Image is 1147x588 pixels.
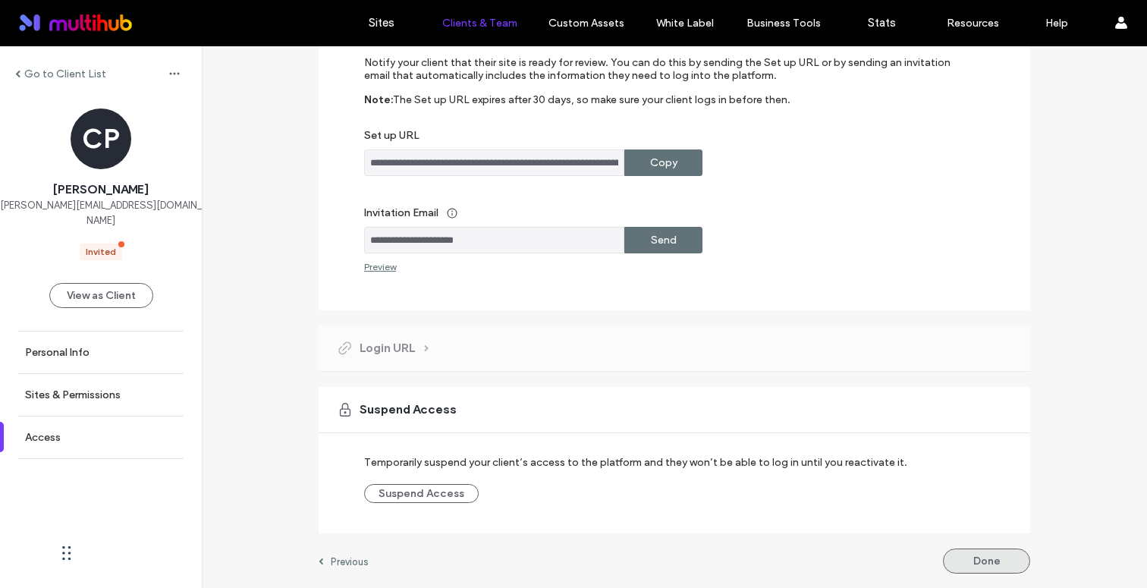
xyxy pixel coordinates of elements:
[25,431,61,444] label: Access
[86,245,116,259] div: Invited
[360,340,415,357] span: Login URL
[369,16,394,30] label: Sites
[746,17,821,30] label: Business Tools
[364,199,964,227] label: Invitation Email
[360,401,457,418] span: Suspend Access
[364,448,907,476] label: Temporarily suspend your client’s access to the platform and they won’t be able to log in until y...
[62,530,71,576] div: Drag
[364,93,393,129] label: Note:
[319,555,369,568] a: Previous
[651,226,677,254] label: Send
[25,346,90,359] label: Personal Info
[650,149,677,177] label: Copy
[868,16,896,30] label: Stats
[947,17,999,30] label: Resources
[71,108,131,169] div: CP
[25,388,121,401] label: Sites & Permissions
[364,129,964,149] label: Set up URL
[656,17,714,30] label: White Label
[548,17,624,30] label: Custom Assets
[943,549,1030,574] button: Done
[24,68,106,80] label: Go to Client List
[331,556,369,568] label: Previous
[35,11,66,24] span: Help
[364,484,479,503] button: Suspend Access
[393,93,790,129] label: The Set up URL expires after 30 days, so make sure your client logs in before then.
[442,17,517,30] label: Clients & Team
[49,283,153,308] button: View as Client
[1045,17,1068,30] label: Help
[53,181,149,198] span: [PERSON_NAME]
[364,261,396,272] div: Preview
[364,56,964,93] label: Notify your client that their site is ready for review. You can do this by sending the Set up URL...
